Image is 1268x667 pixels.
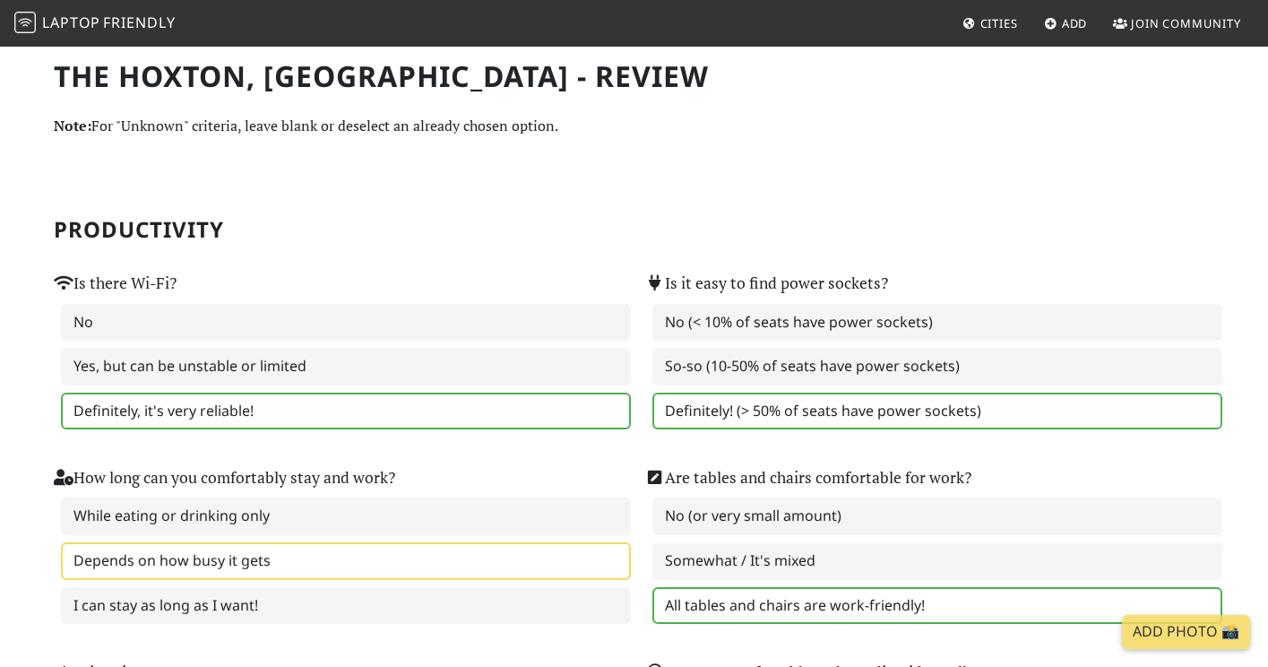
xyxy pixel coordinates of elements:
label: Definitely, it's very reliable! [61,393,631,430]
label: Is it easy to find power sockets? [645,271,888,296]
p: For "Unknown" criteria, leave blank or deselect an already chosen option. [54,115,1215,138]
label: Somewhat / It's mixed [652,542,1222,580]
span: Join Community [1131,15,1241,31]
a: Add [1037,7,1095,39]
span: Laptop [42,13,100,32]
label: Is there Wi-Fi? [54,271,177,296]
a: Add Photo 📸 [1122,615,1250,649]
h2: Productivity [54,217,1215,243]
label: No (< 10% of seats have power sockets) [652,304,1222,342]
label: No [61,304,631,342]
label: Are tables and chairs comfortable for work? [645,465,971,490]
h1: The Hoxton, [GEOGRAPHIC_DATA] - Review [54,59,1215,93]
label: How long can you comfortably stay and work? [54,465,395,490]
label: So-so (10-50% of seats have power sockets) [652,348,1222,385]
img: LaptopFriendly [14,12,36,33]
strong: Note: [54,116,91,135]
span: Friendly [103,13,175,32]
label: All tables and chairs are work-friendly! [652,587,1222,625]
label: Yes, but can be unstable or limited [61,348,631,385]
label: Depends on how busy it gets [61,542,631,580]
span: Add [1062,15,1088,31]
label: Definitely! (> 50% of seats have power sockets) [652,393,1222,430]
a: Cities [955,7,1025,39]
label: While eating or drinking only [61,498,631,535]
a: LaptopFriendly LaptopFriendly [14,8,176,39]
label: I can stay as long as I want! [61,587,631,625]
label: No (or very small amount) [652,498,1222,535]
span: Cities [980,15,1018,31]
a: Join Community [1106,7,1248,39]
